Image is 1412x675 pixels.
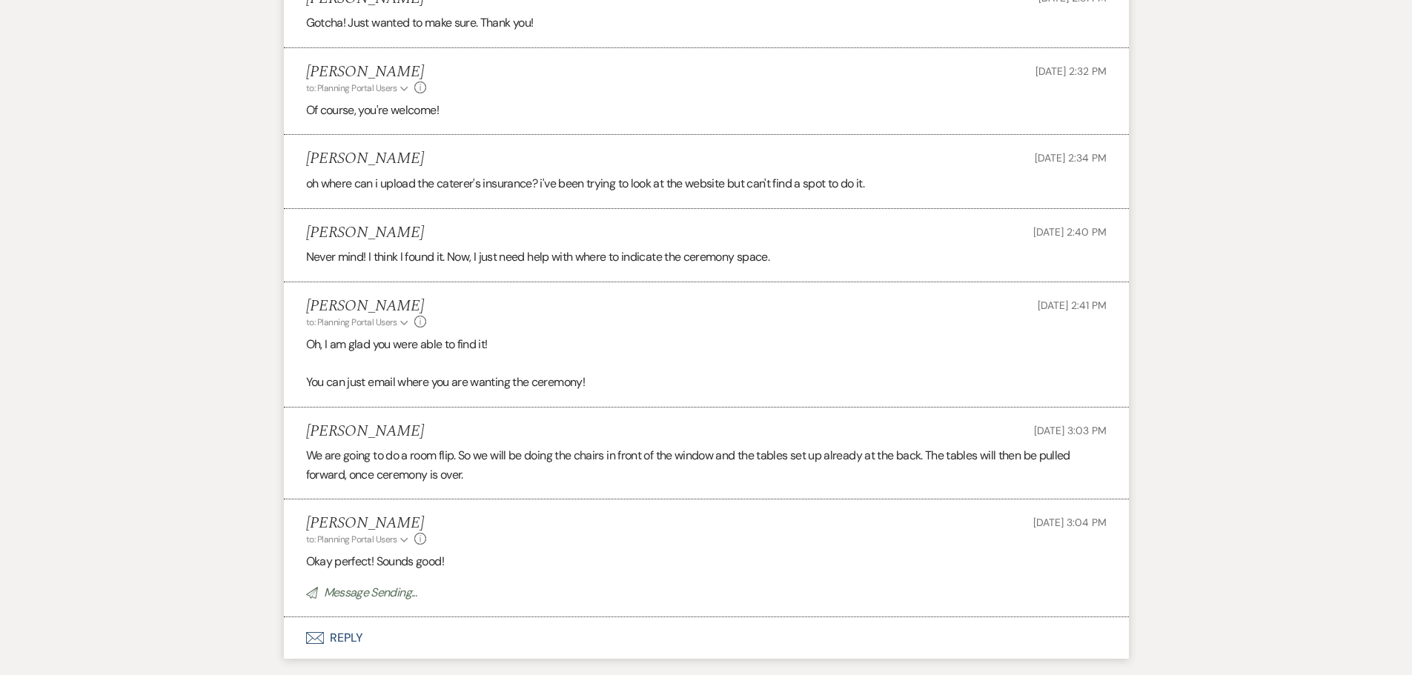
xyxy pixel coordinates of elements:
button: to: Planning Portal Users [306,533,411,546]
span: to: Planning Portal Users [306,82,397,94]
h5: [PERSON_NAME] [306,63,427,82]
h5: [PERSON_NAME] [306,514,427,533]
p: Okay perfect! Sounds good! [306,552,1107,571]
p: Of course, you're welcome! [306,101,1107,120]
h5: [PERSON_NAME] [306,150,424,168]
h5: [PERSON_NAME] [306,297,427,316]
p: We are going to do a room flip. So we will be doing the chairs in front of the window and the tab... [306,446,1107,484]
p: Oh, I am glad you were able to find it! [306,335,1107,354]
p: You can just email where you are wanting the ceremony! [306,373,1107,392]
span: [DATE] 2:40 PM [1033,225,1106,239]
p: Message Sending... [306,583,1107,602]
span: [DATE] 3:04 PM [1033,516,1106,529]
p: Gotcha! Just wanted to make sure. Thank you! [306,13,1107,33]
span: [DATE] 2:34 PM [1035,151,1106,164]
span: to: Planning Portal Users [306,316,397,328]
span: [DATE] 3:03 PM [1034,424,1106,437]
p: oh where can i upload the caterer's insurance? i've been trying to look at the website but can't ... [306,174,1107,193]
p: Never mind! I think I found it. Now, I just need help with where to indicate the ceremony space. [306,247,1107,267]
h5: [PERSON_NAME] [306,422,424,441]
button: to: Planning Portal Users [306,82,411,95]
button: Reply [284,617,1129,659]
button: to: Planning Portal Users [306,316,411,329]
span: [DATE] 2:41 PM [1038,299,1106,312]
span: to: Planning Portal Users [306,533,397,545]
span: [DATE] 2:32 PM [1035,64,1106,78]
h5: [PERSON_NAME] [306,224,424,242]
